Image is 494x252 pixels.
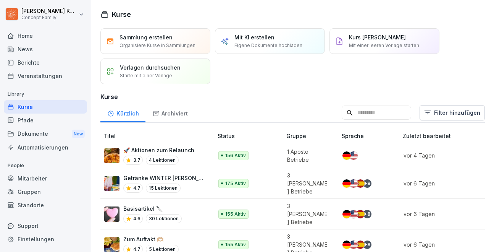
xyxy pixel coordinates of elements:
[146,184,181,193] p: 15 Lektionen
[104,206,119,222] img: zneg9sttvnc3ag3u3oaoqaz5.png
[342,179,351,188] img: de.svg
[133,215,140,222] p: 4.6
[123,174,205,182] p: Getränke WINTER [PERSON_NAME] 🥤
[146,156,179,165] p: 4 Lektionen
[145,103,194,122] a: Archiviert
[123,205,182,213] p: Basisartikel 🔪
[103,132,215,140] p: Titel
[342,151,351,160] img: de.svg
[123,235,179,243] p: Zum Auftakt 🫶🏼
[356,210,365,218] img: es.svg
[21,8,77,15] p: [PERSON_NAME] Komarov
[225,211,246,218] p: 155 Aktiv
[404,151,481,159] p: vor 4 Tagen
[4,159,87,172] p: People
[349,151,358,160] img: us.svg
[104,148,119,163] img: nh83jc8locs0epsqbntbfijs.png
[363,241,371,249] div: + 8
[4,172,87,185] a: Mitarbeiter
[403,132,491,140] p: Zuletzt bearbeitet
[4,56,87,69] a: Berichte
[4,232,87,246] a: Einstellungen
[404,241,481,249] p: vor 6 Tagen
[4,127,87,141] a: DokumenteNew
[123,146,194,154] p: 🚀 Aktionen zum Relaunch
[120,63,181,72] p: Vorlagen durchsuchen
[225,152,246,159] p: 156 Aktiv
[349,179,358,188] img: us.svg
[349,33,406,41] p: Kurs [PERSON_NAME]
[119,33,173,41] p: Sammlung erstellen
[225,180,246,187] p: 175 Aktiv
[287,171,329,195] p: 3 [PERSON_NAME] Betriebe
[404,210,481,218] p: vor 6 Tagen
[4,114,87,127] a: Pfade
[342,241,351,249] img: de.svg
[119,42,195,49] p: Organisiere Kurse in Sammlungen
[4,127,87,141] div: Dokumente
[100,92,485,101] h3: Kurse
[72,130,85,138] div: New
[349,42,419,49] p: Mit einer leeren Vorlage starten
[4,198,87,212] a: Standorte
[286,132,339,140] p: Gruppe
[146,214,182,223] p: 30 Lektionen
[234,42,302,49] p: Eigene Dokumente hochladen
[4,141,87,154] a: Automatisierungen
[349,241,358,249] img: us.svg
[4,185,87,198] a: Gruppen
[4,100,87,114] a: Kurse
[218,132,283,140] p: Status
[4,219,87,232] div: Support
[120,72,172,79] p: Starte mit einer Vorlage
[363,179,371,188] div: + 8
[342,210,351,218] img: de.svg
[225,241,246,248] p: 155 Aktiv
[342,132,400,140] p: Sprache
[287,148,329,164] p: 1 Aposto Betriebe
[349,210,358,218] img: us.svg
[4,69,87,83] a: Veranstaltungen
[4,42,87,56] a: News
[21,15,77,20] p: Concept Family
[4,29,87,42] a: Home
[133,157,140,164] p: 3.7
[363,210,371,218] div: + 8
[356,241,365,249] img: es.svg
[356,179,365,188] img: es.svg
[112,9,131,20] h1: Kurse
[287,202,329,226] p: 3 [PERSON_NAME] Betriebe
[133,185,140,192] p: 4.7
[100,103,145,122] a: Kürzlich
[234,33,274,41] p: Mit KI erstellen
[404,179,481,187] p: vor 6 Tagen
[104,176,119,191] img: mulypnzp5iwaud4jbn7vt4vl.png
[420,105,485,120] button: Filter hinzufügen
[4,88,87,100] p: Library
